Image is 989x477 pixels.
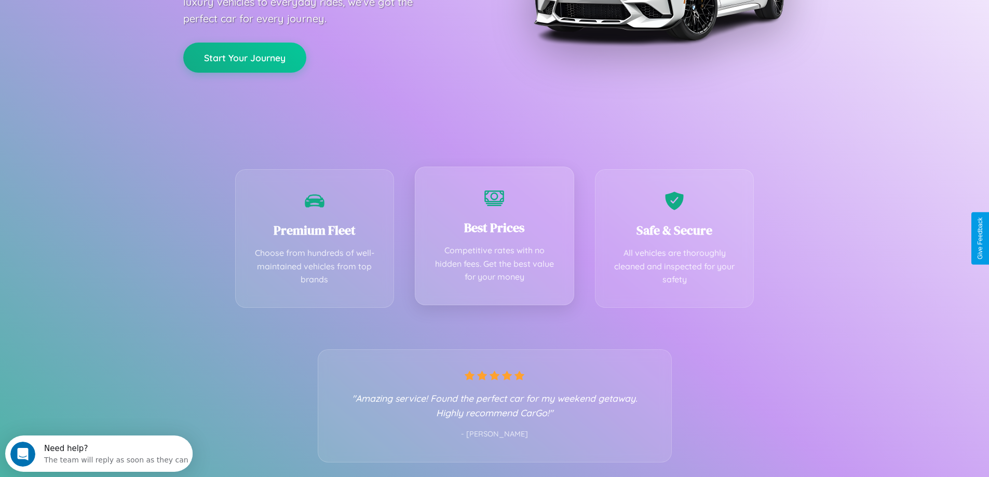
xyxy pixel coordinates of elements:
[431,219,558,236] h3: Best Prices
[183,43,306,73] button: Start Your Journey
[339,428,651,441] p: - [PERSON_NAME]
[251,247,378,287] p: Choose from hundreds of well-maintained vehicles from top brands
[611,222,738,239] h3: Safe & Secure
[10,442,35,467] iframe: Intercom live chat
[431,244,558,284] p: Competitive rates with no hidden fees. Get the best value for your money
[39,9,183,17] div: Need help?
[251,222,378,239] h3: Premium Fleet
[977,217,984,260] div: Give Feedback
[339,391,651,420] p: "Amazing service! Found the perfect car for my weekend getaway. Highly recommend CarGo!"
[5,435,193,472] iframe: Intercom live chat discovery launcher
[611,247,738,287] p: All vehicles are thoroughly cleaned and inspected for your safety
[39,17,183,28] div: The team will reply as soon as they can
[4,4,193,33] div: Open Intercom Messenger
